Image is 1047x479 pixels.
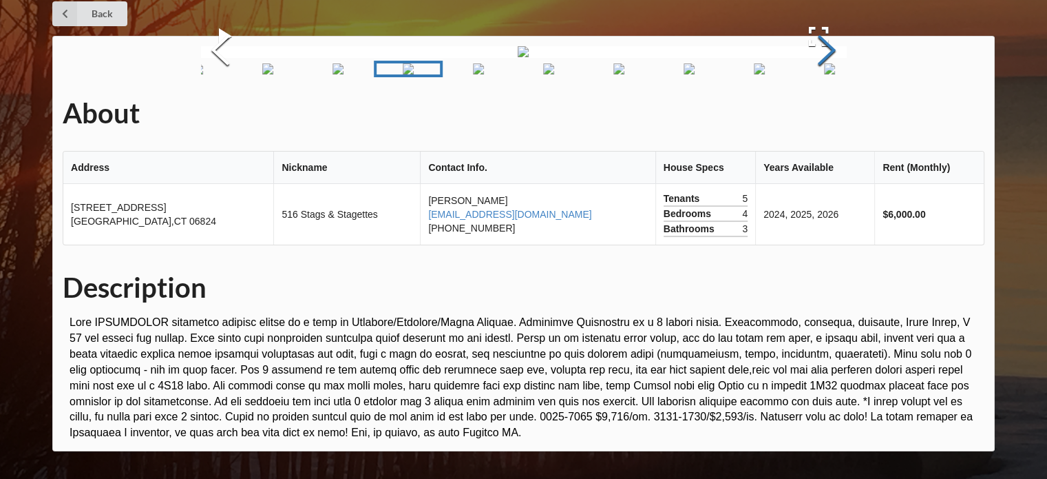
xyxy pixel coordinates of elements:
[755,152,874,184] th: Years Available
[273,152,420,184] th: Nickname
[874,152,984,184] th: Rent (Monthly)
[795,61,864,77] a: Go to Slide 10
[543,63,554,74] img: 516_oldfield%2Fimage%20(3).png
[514,61,583,77] a: Go to Slide 6
[233,61,302,77] a: Go to Slide 2
[655,152,755,184] th: House Specs
[742,222,748,236] span: 3
[163,61,808,77] div: Thumbnail Navigation
[584,61,653,77] a: Go to Slide 7
[791,17,846,57] button: Open Fullscreen
[882,209,925,220] b: $6,000.00
[518,46,529,57] img: 516_oldfield%2Fimage%20(1).png
[273,184,420,245] td: 516 Stags & Stagettes
[742,207,748,221] span: 4
[304,61,372,77] a: Go to Slide 3
[613,63,624,74] img: 516_oldfield%2Fimage%20(4).png
[71,202,166,213] span: [STREET_ADDRESS]
[262,63,273,74] img: 516_oldfield%2Fb0239fee-b5cc-4378-b1f2-e41a711d6479.png
[332,63,343,74] img: 516_oldfield%2Fefcbb397-43c6-4f2e-8fba-bada766dfac5.png
[420,152,655,184] th: Contact Info.
[754,63,765,74] img: 516_oldfield%2FIMG_0487.jpeg
[725,61,794,77] a: Go to Slide 9
[71,216,216,227] span: [GEOGRAPHIC_DATA] , CT 06824
[403,63,414,74] img: 516_oldfield%2Fimage%20(1).png
[684,63,695,74] img: 516_oldfield%2Fimage%20(5).png
[374,61,443,77] a: Go to Slide 4
[444,61,513,77] a: Go to Slide 5
[664,222,718,236] span: Bathrooms
[63,96,984,131] h1: About
[63,152,273,184] th: Address
[420,184,655,245] td: [PERSON_NAME] [PHONE_NUMBER]
[473,63,484,74] img: 516_oldfield%2Fimage%20(2).png
[428,209,591,220] a: [EMAIL_ADDRESS][DOMAIN_NAME]
[742,192,748,205] span: 5
[664,207,715,221] span: Bedrooms
[52,1,127,26] a: Back
[70,315,984,441] p: Lore IPSUMDOLOR sitametco adipisc elitse do e temp in Utlabore/Etdolore/Magna Aliquae. Adminimve ...
[655,61,723,77] a: Go to Slide 8
[63,270,984,305] h1: Description
[755,184,874,245] td: 2024, 2025, 2026
[664,192,704,205] span: Tenants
